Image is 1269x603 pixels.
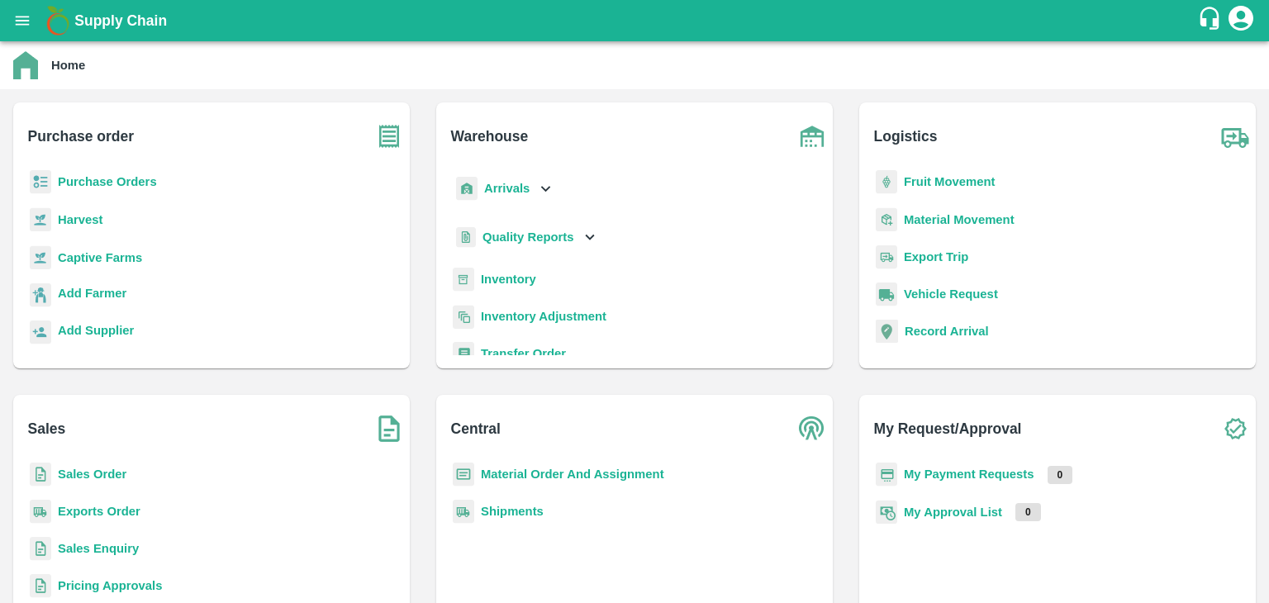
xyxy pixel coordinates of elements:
[28,417,66,440] b: Sales
[58,321,134,344] a: Add Supplier
[453,305,474,329] img: inventory
[1015,503,1041,521] p: 0
[453,170,555,207] div: Arrivals
[58,287,126,300] b: Add Farmer
[58,175,157,188] a: Purchase Orders
[904,213,1015,226] a: Material Movement
[30,320,51,344] img: supplier
[453,221,599,254] div: Quality Reports
[481,505,544,518] a: Shipments
[876,170,897,194] img: fruit
[1214,116,1256,157] img: truck
[30,574,51,598] img: sales
[58,251,142,264] a: Captive Farms
[51,59,85,72] b: Home
[368,408,410,449] img: soSales
[876,207,897,232] img: material
[13,51,38,79] img: home
[1226,3,1256,38] div: account of current user
[904,287,998,301] a: Vehicle Request
[74,12,167,29] b: Supply Chain
[30,463,51,487] img: sales
[451,417,501,440] b: Central
[791,116,833,157] img: warehouse
[481,310,606,323] a: Inventory Adjustment
[876,245,897,269] img: delivery
[58,213,102,226] a: Harvest
[456,177,478,201] img: whArrival
[58,468,126,481] a: Sales Order
[58,505,140,518] a: Exports Order
[30,500,51,524] img: shipments
[30,207,51,232] img: harvest
[453,500,474,524] img: shipments
[904,468,1034,481] a: My Payment Requests
[30,537,51,561] img: sales
[876,500,897,525] img: approval
[58,284,126,306] a: Add Farmer
[904,250,968,264] a: Export Trip
[41,4,74,37] img: logo
[876,283,897,306] img: vehicle
[482,230,574,244] b: Quality Reports
[30,245,51,270] img: harvest
[876,463,897,487] img: payment
[1197,6,1226,36] div: customer-support
[58,542,139,555] a: Sales Enquiry
[904,506,1002,519] a: My Approval List
[876,320,898,343] img: recordArrival
[874,125,938,148] b: Logistics
[58,324,134,337] b: Add Supplier
[453,268,474,292] img: whInventory
[905,325,989,338] a: Record Arrival
[874,417,1022,440] b: My Request/Approval
[484,182,530,195] b: Arrivals
[453,463,474,487] img: centralMaterial
[28,125,134,148] b: Purchase order
[451,125,529,148] b: Warehouse
[368,116,410,157] img: purchase
[481,468,664,481] a: Material Order And Assignment
[1214,408,1256,449] img: check
[904,175,996,188] a: Fruit Movement
[453,342,474,366] img: whTransfer
[481,273,536,286] a: Inventory
[58,579,162,592] a: Pricing Approvals
[791,408,833,449] img: central
[30,170,51,194] img: reciept
[30,283,51,307] img: farmer
[74,9,1197,32] a: Supply Chain
[1048,466,1073,484] p: 0
[456,227,476,248] img: qualityReport
[3,2,41,40] button: open drawer
[481,347,566,360] a: Transfer Order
